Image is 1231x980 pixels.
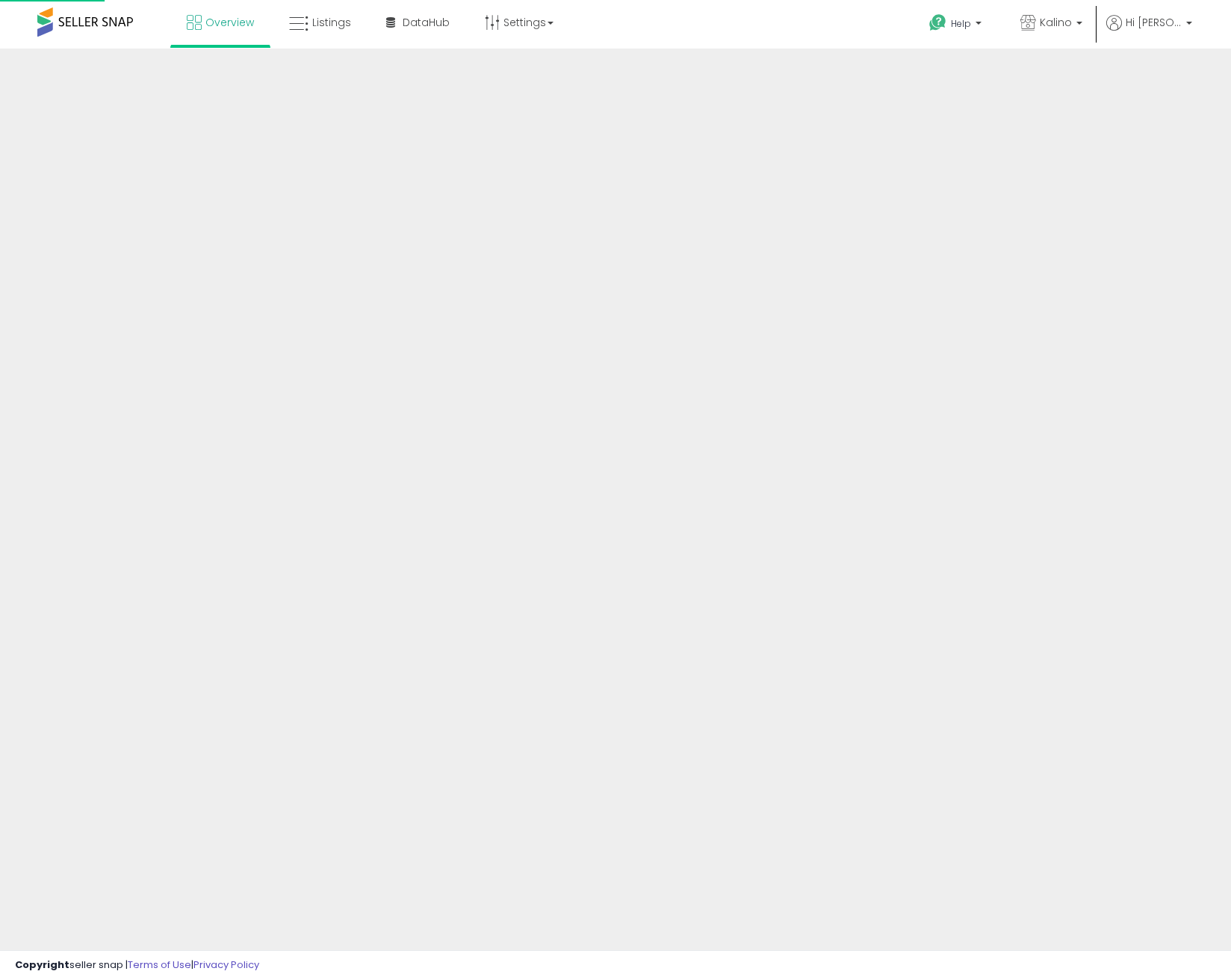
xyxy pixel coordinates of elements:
i: Get Help [928,13,947,32]
span: Help [951,17,971,30]
span: Kalino [1040,15,1072,30]
a: Help [917,2,996,49]
span: Hi [PERSON_NAME] [1126,15,1182,30]
span: Listings [312,15,351,30]
a: Hi [PERSON_NAME] [1106,15,1192,49]
span: DataHub [403,15,450,30]
span: Overview [205,15,254,30]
